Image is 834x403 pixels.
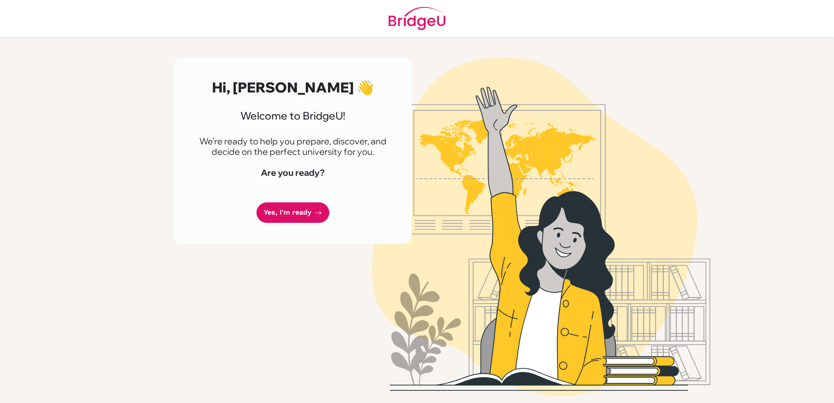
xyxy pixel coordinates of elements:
[293,58,790,396] img: Welcome to Bridge U
[195,109,391,122] h3: Welcome to BridgeU!
[256,202,329,223] a: Yes, I'm ready
[195,136,391,157] p: We're ready to help you prepare, discover, and decide on the perfect university for you.
[195,167,391,178] h4: Are you ready?
[195,79,391,96] h2: Hi, [PERSON_NAME] 👋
